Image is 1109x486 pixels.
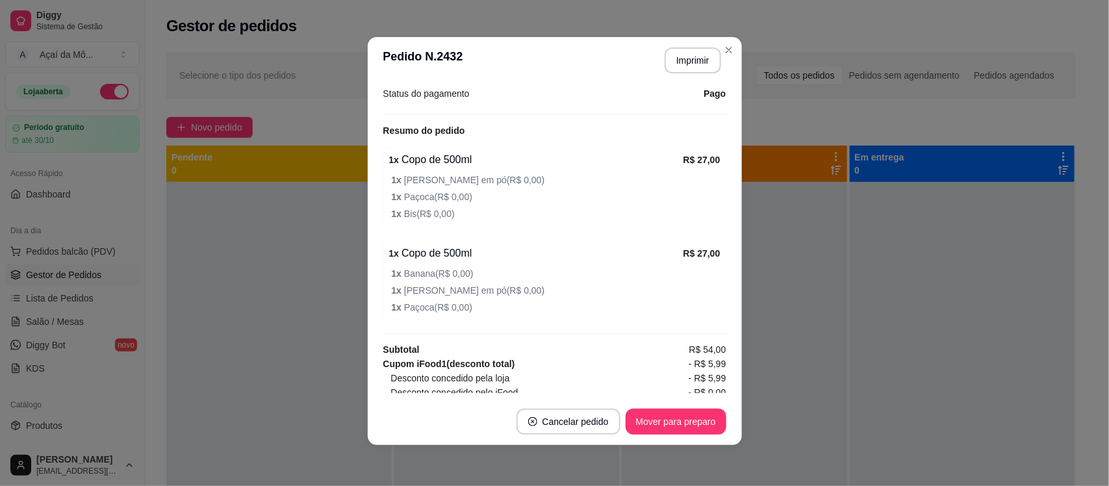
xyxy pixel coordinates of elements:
div: Copo de 500ml [389,246,683,261]
strong: 1 x [392,302,404,313]
button: Close [719,40,739,60]
strong: Subtotal [383,344,420,355]
span: Desconto concedido pelo iFood [391,385,518,400]
strong: 1 x [392,209,404,219]
strong: 1 x [392,175,404,185]
span: [PERSON_NAME] em pó ( R$ 0,00 ) [392,283,720,298]
strong: Cupom iFood 1 (desconto total) [383,359,515,369]
strong: R$ 27,00 [683,155,720,165]
span: Banana ( R$ 0,00 ) [392,266,720,281]
strong: 1 x [389,248,400,259]
span: [PERSON_NAME] em pó ( R$ 0,00 ) [392,173,720,187]
div: Copo de 500ml [389,152,683,168]
h3: Pedido N. 2432 [383,47,463,73]
strong: 1 x [392,268,404,279]
strong: 1 x [392,192,404,202]
span: Paçoca ( R$ 0,00 ) [392,190,720,204]
strong: Pago [704,88,726,99]
strong: 1 x [389,155,400,165]
span: Desconto concedido pela loja [391,371,510,385]
button: Imprimir [665,47,721,73]
span: Bis ( R$ 0,00 ) [392,207,720,221]
span: - R$ 0,00 [689,385,726,400]
span: Paçoca ( R$ 0,00 ) [392,300,720,314]
span: close-circle [528,417,537,426]
strong: Resumo do pedido [383,125,465,136]
button: close-circleCancelar pedido [516,409,620,435]
button: Mover para preparo [626,409,726,435]
span: R$ 54,00 [689,342,726,357]
span: - R$ 5,99 [689,371,726,385]
strong: R$ 27,00 [683,248,720,259]
strong: 1 x [392,285,404,296]
span: - R$ 5,99 [689,357,726,371]
span: Status do pagamento [383,86,470,101]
